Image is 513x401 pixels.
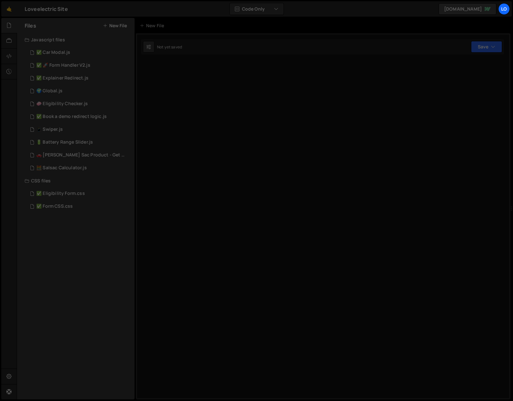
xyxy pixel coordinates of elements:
div: ✅ Car Modal.js [36,50,70,55]
div: 8014/41778.js [25,72,135,85]
div: ✅ Form CSS.css [36,204,73,209]
div: 8014/42769.js [25,85,135,97]
div: 8014/41354.css [25,187,135,200]
div: Javascript files [17,33,135,46]
div: 8014/42987.js [25,59,135,72]
button: New File [103,23,127,28]
div: 🔋 Battery Range Slider.js [36,139,93,145]
button: Code Only [230,3,284,15]
a: Lo [498,3,510,15]
div: 8014/28850.js [25,162,135,174]
div: 8014/42657.js [25,97,135,110]
a: [DOMAIN_NAME] [439,3,496,15]
div: 🧮 Salsac Calculator.js [36,165,87,171]
div: ✅ 🚀 Form Handler V2.js [36,63,90,68]
div: 🌍 Global.js [36,88,62,94]
div: 8014/34824.js [25,136,135,149]
div: New File [140,22,167,29]
div: 🚗 [PERSON_NAME] Sac Product - Get started.js [36,152,125,158]
button: Save [471,41,502,53]
h2: Files [25,22,36,29]
div: 8014/41351.css [25,200,135,213]
div: 8014/34949.js [25,123,135,136]
div: 8014/41355.js [25,110,135,123]
div: 8014/41995.js [25,46,135,59]
div: CSS files [17,174,135,187]
div: ✅ Book a demo redirect logic.js [36,114,107,120]
div: 8014/33036.js [25,149,137,162]
div: 🧼 Eligibility Checker.js [36,101,88,107]
div: 📱 Swiper.js [36,127,63,132]
a: 🤙 [1,1,17,17]
div: Loveelectric Site [25,5,68,13]
div: ✅ Eligibility Form.css [36,191,85,196]
div: Not yet saved [157,44,182,50]
div: ✅ Explainer Redirect.js [36,75,88,81]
